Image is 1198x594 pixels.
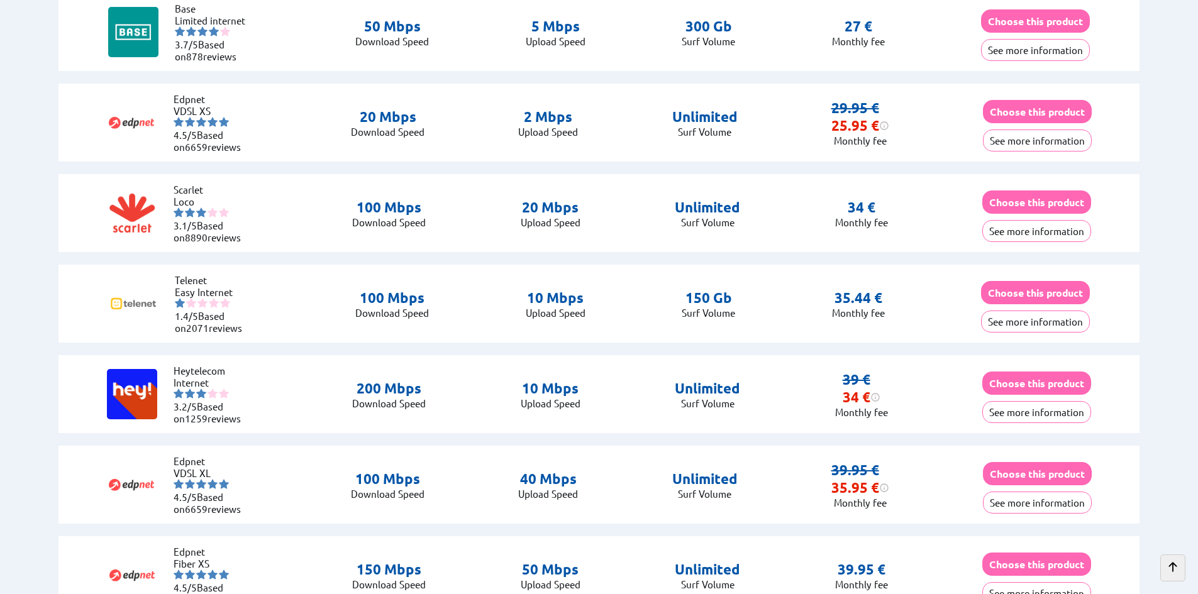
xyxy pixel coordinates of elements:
[982,406,1091,418] a: See more information
[174,207,184,217] img: starnr1
[521,561,580,578] p: 50 Mbps
[831,461,879,478] s: 39.95 €
[838,561,885,578] p: 39.95 €
[351,108,424,126] p: 20 Mbps
[185,141,208,153] span: 6659
[219,479,229,489] img: starnr5
[982,401,1091,423] button: See more information
[196,388,206,399] img: starnr3
[983,100,1092,123] button: Choose this product
[174,365,249,377] li: Heytelecom
[879,121,889,131] img: information
[175,298,185,308] img: starnr1
[186,26,196,36] img: starnr2
[209,298,219,308] img: starnr4
[185,569,195,580] img: starnr2
[355,35,429,47] p: Download Speed
[185,231,208,243] span: 8890
[675,380,740,397] p: Unlimited
[196,569,206,580] img: starnr3
[835,406,888,418] p: Monthly fee
[355,18,429,35] p: 50 Mbps
[521,397,580,409] p: Upload Speed
[355,307,429,319] p: Download Speed
[175,310,250,334] li: Based on reviews
[219,388,229,399] img: starnr5
[351,126,424,138] p: Download Speed
[185,117,195,127] img: starnr2
[174,184,249,195] li: Scarlet
[174,455,249,467] li: Edpnet
[981,15,1090,27] a: Choose this product
[352,578,426,590] p: Download Speed
[672,126,738,138] p: Surf Volume
[197,298,208,308] img: starnr3
[526,307,585,319] p: Upload Speed
[521,216,580,228] p: Upload Speed
[518,108,578,126] p: 2 Mbps
[208,117,218,127] img: starnr4
[981,287,1090,299] a: Choose this product
[831,497,889,509] p: Monthly fee
[672,108,738,126] p: Unlimited
[174,491,197,503] span: 4.5/5
[174,400,197,412] span: 3.2/5
[682,289,735,307] p: 150 Gb
[982,558,1091,570] a: Choose this product
[835,578,888,590] p: Monthly fee
[831,117,889,135] div: 25.95 €
[175,310,198,322] span: 1.4/5
[981,281,1090,304] button: Choose this product
[196,117,206,127] img: starnr3
[526,289,585,307] p: 10 Mbps
[848,199,875,216] p: 34 €
[682,35,735,47] p: Surf Volume
[982,553,1091,576] button: Choose this product
[107,188,157,238] img: Logo of Scarlet
[870,392,880,402] img: information
[518,488,578,500] p: Upload Speed
[220,26,230,36] img: starnr5
[174,105,249,117] li: VDSL XS
[174,388,184,399] img: starnr1
[983,106,1092,118] a: Choose this product
[982,377,1091,389] a: Choose this product
[174,400,249,424] li: Based on reviews
[220,298,230,308] img: starnr5
[174,581,197,593] span: 4.5/5
[982,225,1091,237] a: See more information
[208,207,218,217] img: starnr4
[352,380,426,397] p: 200 Mbps
[351,470,424,488] p: 100 Mbps
[355,289,429,307] p: 100 Mbps
[219,569,229,580] img: starnr5
[175,26,185,36] img: starnr1
[982,196,1091,208] a: Choose this product
[174,129,197,141] span: 4.5/5
[672,470,738,488] p: Unlimited
[982,220,1091,242] button: See more information
[832,307,885,319] p: Monthly fee
[832,35,885,47] p: Monthly fee
[675,199,740,216] p: Unlimited
[209,26,219,36] img: starnr4
[983,129,1092,151] button: See more information
[981,316,1090,327] a: See more information
[518,470,578,488] p: 40 Mbps
[107,369,157,419] img: Logo of Heytelecom
[675,397,740,409] p: Surf Volume
[174,479,184,489] img: starnr1
[185,479,195,489] img: starnr2
[526,18,585,35] p: 5 Mbps
[352,216,426,228] p: Download Speed
[197,26,208,36] img: starnr3
[185,388,195,399] img: starnr2
[174,467,249,479] li: VDSL XL
[352,561,426,578] p: 150 Mbps
[682,307,735,319] p: Surf Volume
[831,99,879,116] s: 29.95 €
[186,50,203,62] span: 878
[196,479,206,489] img: starnr3
[219,117,229,127] img: starnr5
[526,35,585,47] p: Upload Speed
